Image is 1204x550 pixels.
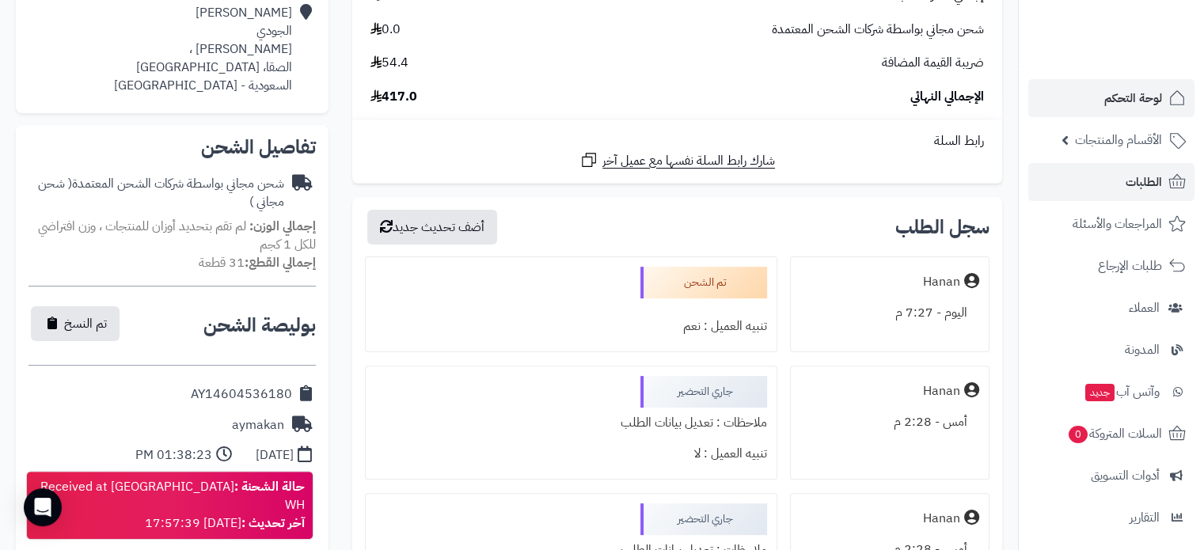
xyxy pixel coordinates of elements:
h2: تفاصيل الشحن [28,138,316,157]
div: تنبيه العميل : نعم [375,311,767,342]
div: [DATE] [256,446,294,465]
div: اليوم - 7:27 م [800,298,979,328]
div: تنبيه العميل : لا [375,438,767,469]
div: رابط السلة [359,132,996,150]
a: السلات المتروكة0 [1028,415,1195,453]
div: AY14604536180 [191,385,292,404]
span: ضريبة القيمة المضافة [882,54,984,72]
span: لوحة التحكم [1104,87,1162,109]
div: ملاحظات : تعديل بيانات الطلب [375,408,767,438]
span: لم تقم بتحديد أوزان للمنتجات ، وزن افتراضي للكل 1 كجم [38,217,316,254]
span: شحن مجاني بواسطة شركات الشحن المعتمدة [772,21,984,39]
strong: إجمالي الوزن: [249,217,316,236]
div: 01:38:23 PM [135,446,212,465]
span: 54.4 [370,54,408,72]
a: لوحة التحكم [1028,79,1195,117]
span: السلات المتروكة [1067,423,1162,445]
a: التقارير [1028,499,1195,537]
div: Hanan [923,273,960,291]
span: شارك رابط السلة نفسها مع عميل آخر [602,152,775,170]
a: الطلبات [1028,163,1195,201]
span: طلبات الإرجاع [1098,255,1162,277]
span: العملاء [1129,297,1160,319]
span: ( شحن مجاني ) [38,174,284,211]
strong: آخر تحديث : [241,514,305,533]
span: وآتس آب [1084,381,1160,403]
a: أدوات التسويق [1028,457,1195,495]
div: Open Intercom Messenger [24,488,62,526]
h2: بوليصة الشحن [203,316,316,335]
button: أضف تحديث جديد [367,210,497,245]
strong: إجمالي القطع: [245,253,316,272]
div: aymakan [232,416,284,434]
a: المدونة [1028,331,1195,369]
span: جديد [1085,384,1115,401]
div: Received at [GEOGRAPHIC_DATA] WH [DATE] 17:57:39 [35,478,305,533]
a: وآتس آبجديد [1028,373,1195,411]
h3: سجل الطلب [895,218,989,237]
button: تم النسخ [31,306,120,341]
span: الأقسام والمنتجات [1075,129,1162,151]
span: أدوات التسويق [1091,465,1160,487]
span: 0 [1069,426,1088,443]
a: المراجعات والأسئلة [1028,205,1195,243]
span: 417.0 [370,88,417,106]
img: logo-2.png [1096,44,1189,78]
span: الإجمالي النهائي [910,88,984,106]
small: 31 قطعة [199,253,316,272]
a: شارك رابط السلة نفسها مع عميل آخر [579,150,775,170]
span: الطلبات [1126,171,1162,193]
a: طلبات الإرجاع [1028,247,1195,285]
strong: حالة الشحنة : [234,477,305,496]
div: أمس - 2:28 م [800,407,979,438]
div: Hanan [923,510,960,528]
span: 0.0 [370,21,401,39]
span: المراجعات والأسئلة [1073,213,1162,235]
div: جاري التحضير [640,503,767,535]
div: جاري التحضير [640,376,767,408]
a: العملاء [1028,289,1195,327]
div: Hanan [923,382,960,400]
span: المدونة [1125,339,1160,361]
div: تم الشحن [640,267,767,298]
span: التقارير [1130,506,1160,529]
div: [PERSON_NAME] الجودي [PERSON_NAME] ، الصقا، [GEOGRAPHIC_DATA] السعودية - [GEOGRAPHIC_DATA] [114,4,292,94]
span: تم النسخ [64,314,107,333]
div: شحن مجاني بواسطة شركات الشحن المعتمدة [28,175,284,211]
